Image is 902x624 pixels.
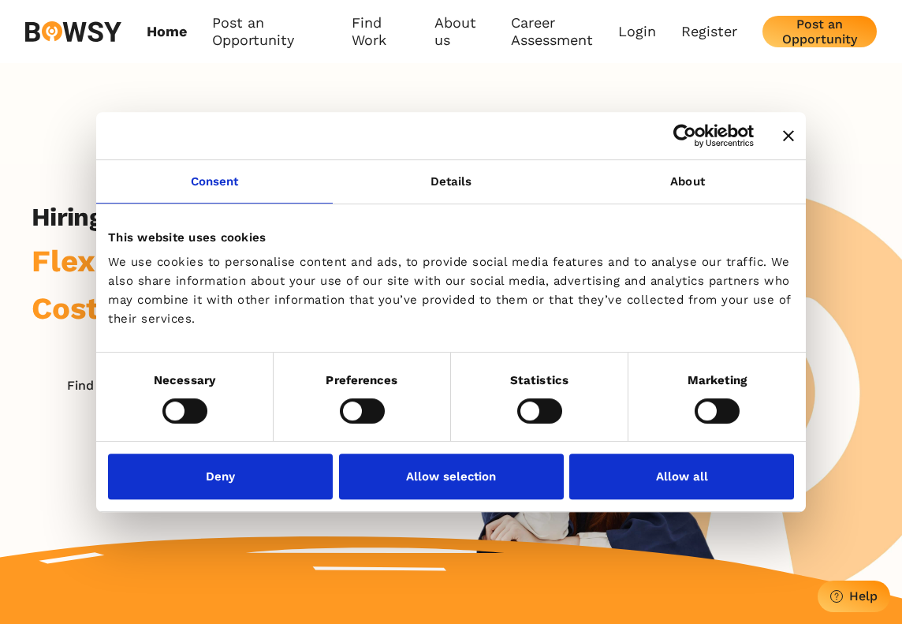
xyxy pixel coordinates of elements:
[510,373,568,387] strong: Statistics
[618,23,656,40] a: Login
[32,202,270,232] h2: Hiring made simple.
[783,130,794,141] button: Close banner
[96,160,333,204] a: Consent
[762,16,877,47] button: Post an Opportunity
[25,21,121,43] img: svg%3e
[67,378,135,393] div: Find talent
[108,454,333,499] button: Deny
[569,160,806,204] a: About
[108,228,794,247] div: This website uses cookies
[849,589,878,603] div: Help
[569,454,794,499] button: Allow all
[32,290,250,326] span: Cost effective.
[616,124,754,148] a: Usercentrics Cookiebot - opens in a new window
[326,373,397,387] strong: Preferences
[688,373,747,387] strong: Marketing
[108,252,794,328] div: We use cookies to personalise content and ads, to provide social media features and to analyse ou...
[333,160,569,204] a: Details
[511,14,618,50] a: Career Assessment
[681,23,737,40] a: Register
[32,369,170,401] button: Find talent
[154,373,215,387] strong: Necessary
[32,243,159,278] span: Flexible.
[775,17,864,47] div: Post an Opportunity
[147,14,187,50] a: Home
[339,454,564,499] button: Allow selection
[818,581,890,612] button: Help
